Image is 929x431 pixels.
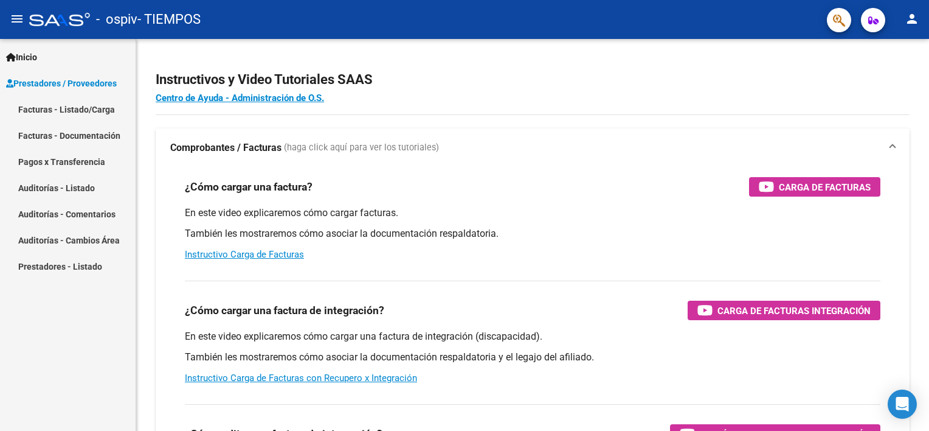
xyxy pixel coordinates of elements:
a: Centro de Ayuda - Administración de O.S. [156,93,324,103]
p: En este video explicaremos cómo cargar facturas. [185,206,880,220]
span: Carga de Facturas [779,180,871,195]
span: - TIEMPOS [137,6,201,33]
button: Carga de Facturas Integración [688,301,880,320]
a: Instructivo Carga de Facturas [185,249,304,260]
h3: ¿Cómo cargar una factura de integración? [185,302,384,319]
span: Prestadores / Proveedores [6,77,117,90]
span: Carga de Facturas Integración [717,303,871,318]
p: También les mostraremos cómo asociar la documentación respaldatoria. [185,227,880,240]
div: Open Intercom Messenger [888,390,917,419]
a: Instructivo Carga de Facturas con Recupero x Integración [185,373,417,384]
p: También les mostraremos cómo asociar la documentación respaldatoria y el legajo del afiliado. [185,351,880,364]
p: En este video explicaremos cómo cargar una factura de integración (discapacidad). [185,330,880,343]
span: - ospiv [96,6,137,33]
h3: ¿Cómo cargar una factura? [185,178,313,195]
mat-expansion-panel-header: Comprobantes / Facturas (haga click aquí para ver los tutoriales) [156,128,910,167]
strong: Comprobantes / Facturas [170,141,281,155]
button: Carga de Facturas [749,177,880,197]
mat-icon: menu [10,12,24,26]
h2: Instructivos y Video Tutoriales SAAS [156,68,910,91]
span: Inicio [6,51,37,64]
span: (haga click aquí para ver los tutoriales) [284,141,439,155]
mat-icon: person [905,12,919,26]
